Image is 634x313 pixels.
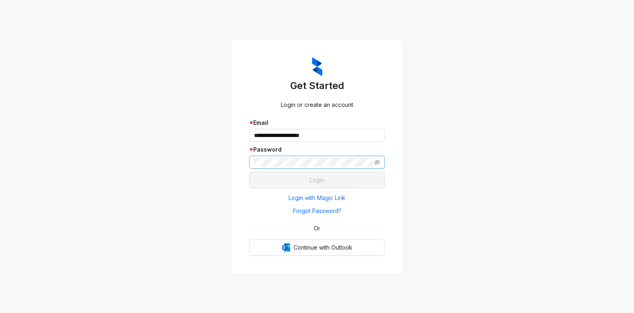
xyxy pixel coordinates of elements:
[289,193,345,202] span: Login with Magic Link
[249,100,385,109] div: Login or create an account
[293,243,352,252] span: Continue with Outlook
[249,79,385,92] h3: Get Started
[282,243,290,252] img: Outlook
[308,224,326,233] span: Or
[249,239,385,256] button: OutlookContinue with Outlook
[249,191,385,204] button: Login with Magic Link
[249,204,385,217] button: Forgot Password?
[249,118,385,127] div: Email
[249,145,385,154] div: Password
[312,57,322,76] img: ZumaIcon
[249,172,385,188] button: Login
[374,159,380,165] span: eye-invisible
[293,206,341,215] span: Forgot Password?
